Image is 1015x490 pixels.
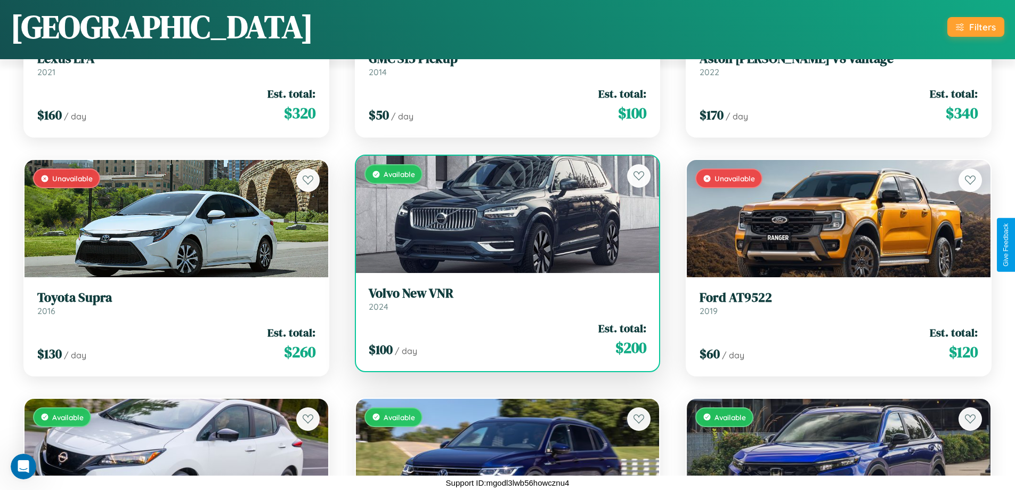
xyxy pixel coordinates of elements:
[11,454,36,479] iframe: Intercom live chat
[700,67,719,77] span: 2022
[267,325,315,340] span: Est. total:
[37,345,62,363] span: $ 130
[722,350,744,360] span: / day
[598,86,646,101] span: Est. total:
[1002,223,1010,267] div: Give Feedback
[369,341,393,358] span: $ 100
[598,320,646,336] span: Est. total:
[369,67,387,77] span: 2014
[930,86,978,101] span: Est. total:
[369,51,647,77] a: GMC S15 Pickup2014
[947,17,1004,37] button: Filters
[714,174,755,183] span: Unavailable
[284,102,315,124] span: $ 320
[618,102,646,124] span: $ 100
[391,111,413,122] span: / day
[700,290,978,306] h3: Ford AT9522
[37,306,55,316] span: 2016
[11,5,313,49] h1: [GEOGRAPHIC_DATA]
[37,51,315,67] h3: Lexus LFA
[726,111,748,122] span: / day
[369,51,647,67] h3: GMC S15 Pickup
[369,106,389,124] span: $ 50
[369,301,388,312] span: 2024
[700,290,978,316] a: Ford AT95222019
[700,51,978,77] a: Aston [PERSON_NAME] V8 Vantage2022
[37,67,55,77] span: 2021
[384,413,415,422] span: Available
[384,170,415,179] span: Available
[37,290,315,306] h3: Toyota Supra
[949,341,978,363] span: $ 120
[700,51,978,67] h3: Aston [PERSON_NAME] V8 Vantage
[714,413,746,422] span: Available
[37,106,62,124] span: $ 160
[37,290,315,316] a: Toyota Supra2016
[446,476,570,490] p: Support ID: mgodl3lwb56howcznu4
[52,174,93,183] span: Unavailable
[37,51,315,77] a: Lexus LFA2021
[700,345,720,363] span: $ 60
[946,102,978,124] span: $ 340
[395,346,417,356] span: / day
[969,21,996,33] div: Filters
[369,286,647,301] h3: Volvo New VNR
[615,337,646,358] span: $ 200
[64,350,86,360] span: / day
[64,111,86,122] span: / day
[284,341,315,363] span: $ 260
[700,306,718,316] span: 2019
[267,86,315,101] span: Est. total:
[52,413,84,422] span: Available
[930,325,978,340] span: Est. total:
[369,286,647,312] a: Volvo New VNR2024
[700,106,724,124] span: $ 170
